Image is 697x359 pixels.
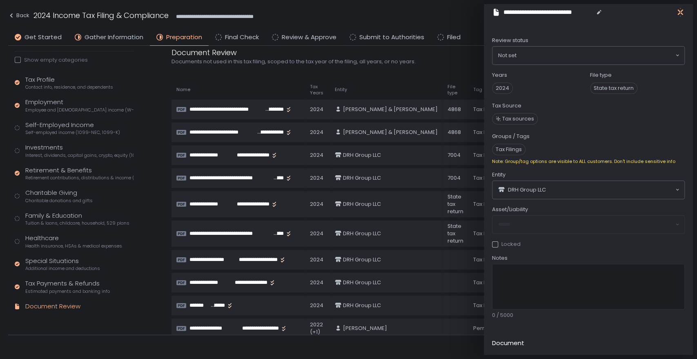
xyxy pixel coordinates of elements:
[590,71,612,79] label: File type
[343,230,381,237] span: DRH Group LLC
[25,107,134,113] span: Employee and [DEMOGRAPHIC_DATA] income (W-2s)
[508,186,546,194] span: DRH Group LLC
[310,84,325,96] span: Tax Years
[282,33,336,42] span: Review & Approve
[343,174,381,182] span: DRH Group LLC
[25,243,122,249] span: Health insurance, HSAs & medical expenses
[176,87,190,93] span: Name
[492,102,521,109] label: Tax Source
[343,201,381,208] span: DRH Group LLC
[498,51,517,60] span: Not set
[25,288,110,294] span: Estimated payments and banking info
[447,33,461,42] span: Filed
[492,158,685,165] div: Note: Group/tag options are visible to ALL customers. Don't include sensitive info
[343,279,381,286] span: DRH Group LLC
[492,133,530,140] label: Groups / Tags
[85,33,143,42] span: Gather Information
[492,312,685,319] div: 0 / 5000
[517,51,675,60] input: Search for option
[171,58,563,65] div: Documents not used in this tax filing, scoped to the tax year of the filing, all years, or no years.
[24,33,62,42] span: Get Started
[343,325,387,332] span: [PERSON_NAME]
[8,10,29,23] button: Back
[492,47,684,65] div: Search for option
[25,75,113,91] div: Tax Profile
[25,265,100,272] span: Additional income and deductions
[25,152,134,158] span: Interest, dividends, capital gains, crypto, equity (1099s, K-1s)
[359,33,424,42] span: Submit to Authorities
[343,302,381,309] span: DRH Group LLC
[8,11,29,20] div: Back
[25,120,120,136] div: Self-Employed Income
[343,129,438,136] span: [PERSON_NAME] & [PERSON_NAME]
[25,188,93,204] div: Charitable Giving
[492,206,528,213] span: Asset/Liability
[473,87,482,93] span: Tag
[343,152,381,159] span: DRH Group LLC
[492,144,526,155] span: Tax Filings
[492,181,684,199] div: Search for option
[25,211,129,227] div: Family & Education
[492,71,507,79] label: Years
[492,254,508,262] span: Notes
[492,339,524,348] h2: Document
[166,33,202,42] span: Preparation
[25,302,80,311] div: Document Review
[25,220,129,226] span: Tuition & loans, childcare, household, 529 plans
[25,166,134,181] div: Retirement & Benefits
[492,37,528,44] span: Review status
[492,83,513,94] span: 2024
[171,47,563,58] div: Document Review
[546,186,675,194] input: Search for option
[343,106,438,113] span: [PERSON_NAME] & [PERSON_NAME]
[25,256,100,272] div: Special Situations
[492,171,505,178] span: Entity
[225,33,259,42] span: Final Check
[25,143,134,158] div: Investments
[448,84,463,96] span: File type
[335,87,347,93] span: Entity
[343,256,381,263] span: DRH Group LLC
[502,115,534,123] span: Tax sources
[25,234,122,249] div: Healthcare
[25,198,93,204] span: Charitable donations and gifts
[590,83,637,94] span: State tax return
[25,129,120,136] span: Self-employed income (1099-NEC, 1099-K)
[25,98,134,113] div: Employment
[25,279,110,294] div: Tax Payments & Refunds
[25,84,113,90] span: Contact info, residence, and dependents
[25,175,134,181] span: Retirement contributions, distributions & income (1099-R, 5498)
[33,10,169,21] h1: 2024 Income Tax Filing & Compliance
